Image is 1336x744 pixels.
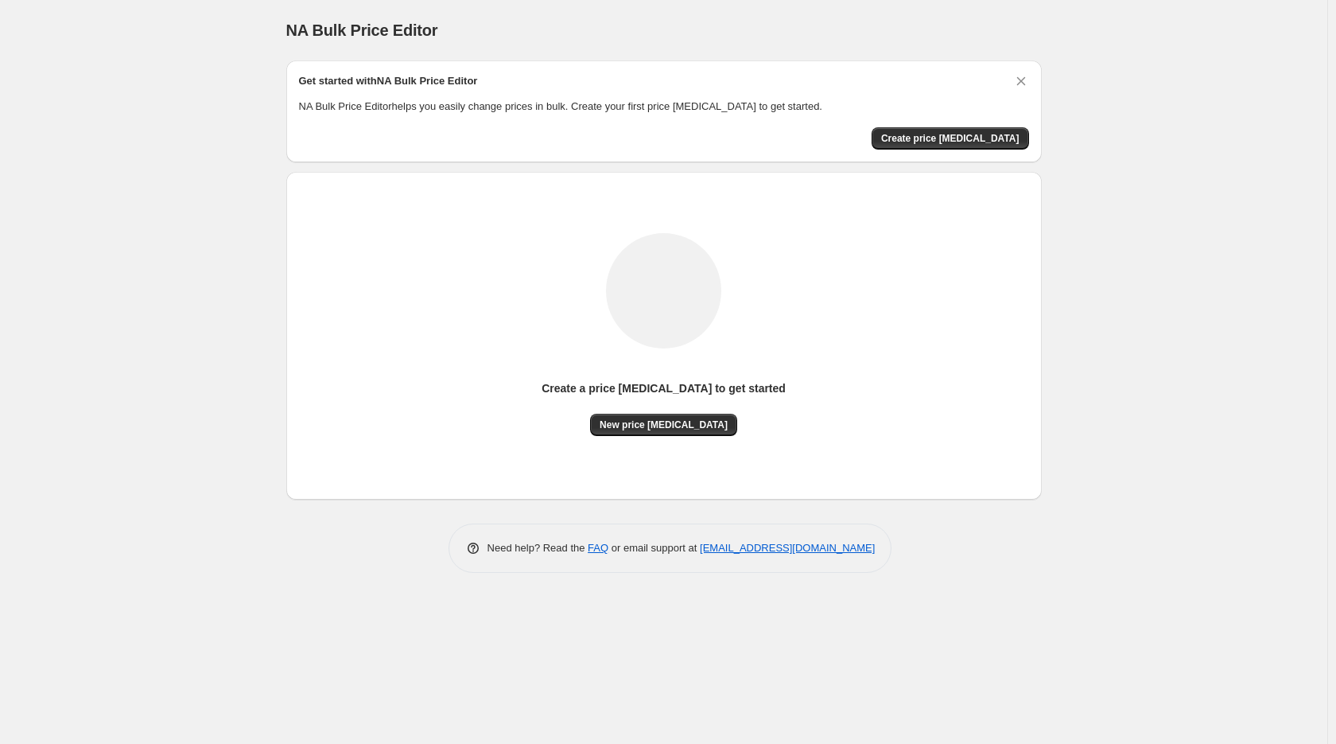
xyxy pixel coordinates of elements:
[881,132,1019,145] span: Create price [MEDICAL_DATA]
[542,380,786,396] p: Create a price [MEDICAL_DATA] to get started
[700,542,875,554] a: [EMAIL_ADDRESS][DOMAIN_NAME]
[872,127,1029,150] button: Create price change job
[608,542,700,554] span: or email support at
[588,542,608,554] a: FAQ
[299,99,1029,115] p: NA Bulk Price Editor helps you easily change prices in bulk. Create your first price [MEDICAL_DAT...
[299,73,478,89] h2: Get started with NA Bulk Price Editor
[286,21,438,39] span: NA Bulk Price Editor
[487,542,588,554] span: Need help? Read the
[1013,73,1029,89] button: Dismiss card
[600,419,728,431] span: New price [MEDICAL_DATA]
[590,414,737,436] button: New price [MEDICAL_DATA]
